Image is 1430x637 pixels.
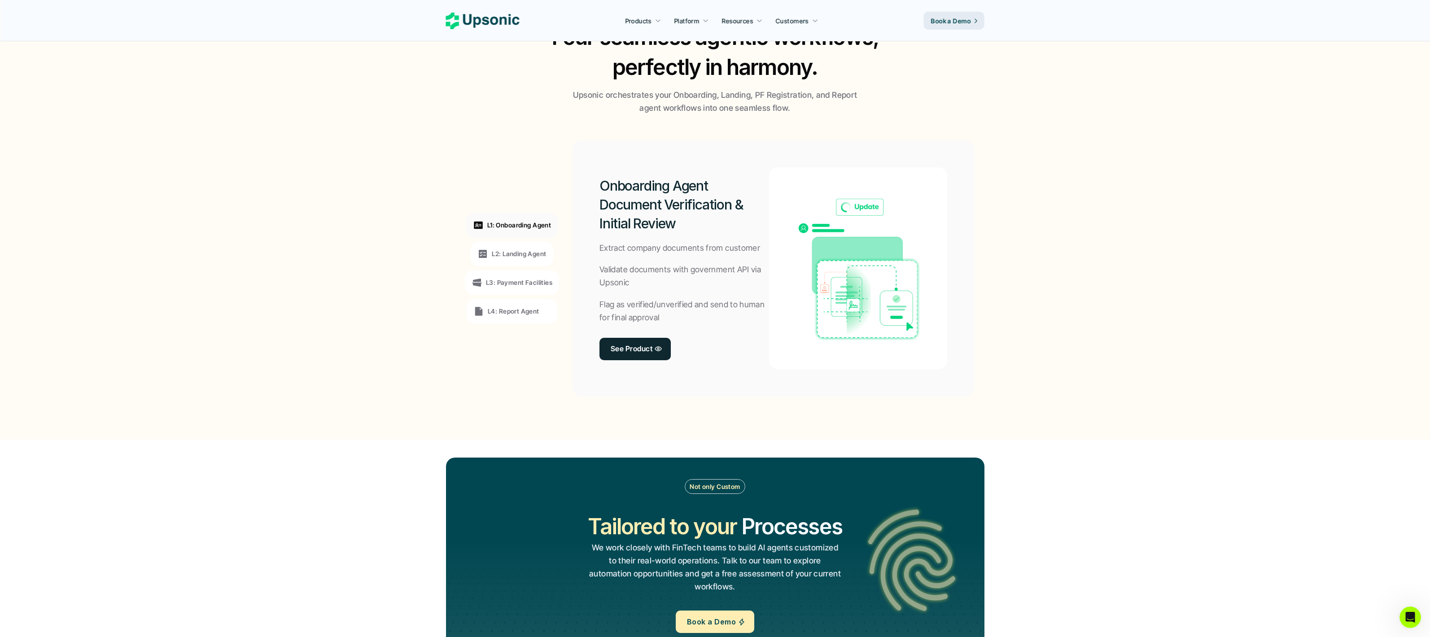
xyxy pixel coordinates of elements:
a: See Product [599,338,671,360]
p: Book a Demo [931,16,971,26]
p: L1: Onboarding Agent [487,220,551,230]
a: Book a Demo [924,12,984,30]
p: L4: Report Agent [488,306,539,316]
p: Not only Custom [690,482,740,491]
p: Resources [722,16,753,26]
p: L3: Payment Facilities [486,278,552,287]
a: Book a Demo [676,611,754,633]
h2: Tailored to your [588,511,736,541]
p: See Product [611,342,652,355]
p: Extract company documents from customer [599,242,760,255]
p: We work closely with FinTech teams to build AI agents customized to their real-world operations. ... [588,541,842,593]
p: Book a Demo [687,615,736,628]
p: Platform [674,16,699,26]
p: Products [625,16,652,26]
p: Customers [776,16,809,26]
h2: Processes [741,511,842,541]
p: Upsonic orchestrates your Onboarding, Landing, PF Registration, and Report agent workflows into o... [569,89,861,115]
p: Flag as verified/unverified and send to human for final approval [599,298,769,324]
p: L2: Landing Agent [492,249,546,258]
h2: Four seamless agentic workflows, perfectly in harmony. [543,22,888,82]
iframe: Intercom live chat [1399,606,1421,628]
h2: Onboarding Agent Document Verification & Initial Review [599,176,769,233]
p: Validate documents with government API via Upsonic [599,263,769,289]
a: Products [620,13,666,29]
